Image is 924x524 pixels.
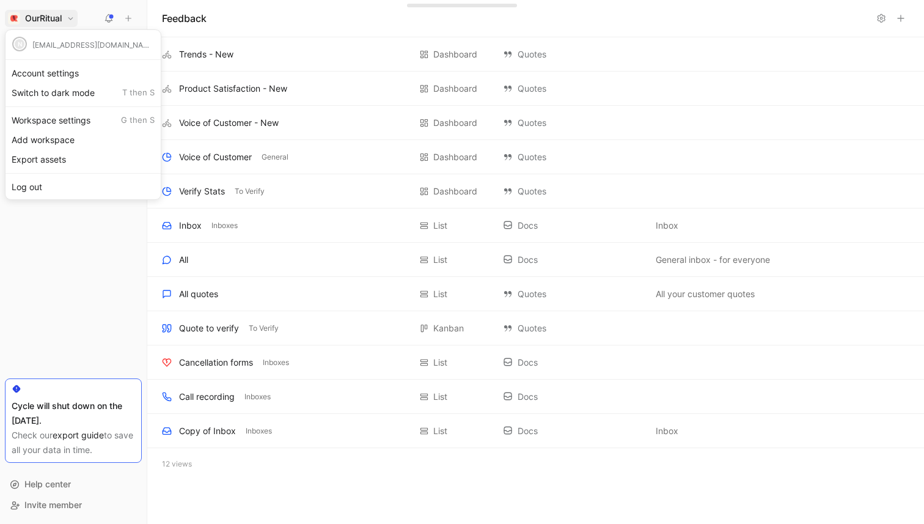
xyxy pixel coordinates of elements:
[8,64,158,83] div: Account settings
[13,38,26,50] div: n
[121,115,155,126] span: G then S
[8,150,158,169] div: Export assets
[8,111,158,130] div: Workspace settings
[8,83,158,103] div: Switch to dark mode
[8,177,158,197] div: Log out
[32,40,155,50] div: [EMAIL_ADDRESS][DOMAIN_NAME]
[8,130,158,150] div: Add workspace
[5,29,161,200] div: OurRitualOurRitual
[122,87,155,98] span: T then S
